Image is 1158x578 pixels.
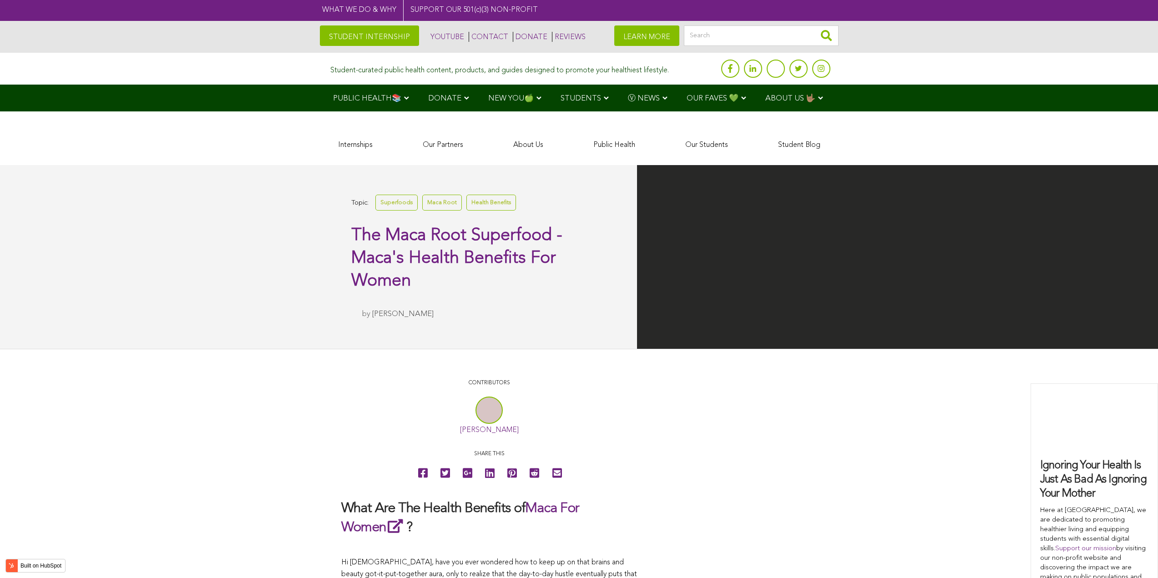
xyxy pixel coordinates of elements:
[469,32,508,42] a: CONTACT
[687,95,738,102] span: OUR FAVES 💚
[552,32,586,42] a: REVIEWS
[428,95,461,102] span: DONATE
[422,195,462,211] a: Maca Root
[561,95,601,102] span: STUDENTS
[362,310,370,318] span: by
[17,560,65,572] label: Built on HubSpot
[5,559,66,573] button: Built on HubSpot
[488,95,534,102] span: NEW YOU🍏
[460,427,519,434] a: [PERSON_NAME]
[330,62,669,75] div: Student-curated public health content, products, and guides designed to promote your healthiest l...
[351,227,562,290] span: The Maca Root Superfood - Maca's Health Benefits For Women
[628,95,660,102] span: Ⓥ NEWS
[341,500,637,537] h2: What Are The Health Benefits of ?
[333,95,401,102] span: PUBLIC HEALTH📚
[1112,534,1158,578] iframe: Chat Widget
[341,502,579,534] a: Maca For Women
[684,25,839,46] input: Search
[320,85,839,111] div: Navigation Menu
[428,32,464,42] a: YOUTUBE
[6,560,17,571] img: HubSpot sprocket logo
[351,197,369,209] span: Topic:
[765,95,815,102] span: ABOUT US 🤟🏽
[375,195,418,211] a: Superfoods
[341,450,637,458] p: Share this
[341,379,637,387] p: CONTRIBUTORS
[320,25,419,46] a: STUDENT INTERNSHIP
[466,195,516,211] a: Health Benefits
[372,310,434,318] a: [PERSON_NAME]
[614,25,679,46] a: LEARN MORE
[513,32,547,42] a: DONATE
